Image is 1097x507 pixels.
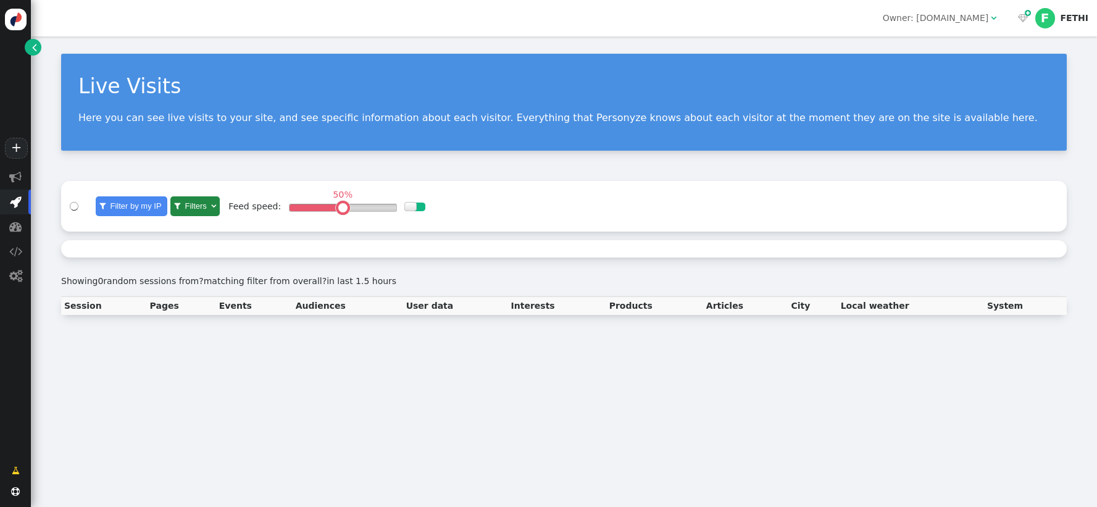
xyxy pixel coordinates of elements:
[5,138,27,159] a: +
[1035,8,1055,28] div: F
[174,202,180,210] span: 
[606,297,703,316] th: Products
[883,12,989,25] div: Owner: [DOMAIN_NAME]
[98,276,103,286] span: 0
[293,297,403,316] th: Audiences
[183,201,209,211] span: Filters
[5,9,27,30] img: logo-icon.svg
[11,487,20,496] span: 
[322,276,327,286] span: ?
[78,71,1049,102] div: Live Visits
[99,202,106,210] span: 
[703,297,788,316] th: Articles
[147,297,216,316] th: Pages
[9,270,22,282] span: 
[61,297,147,316] th: Session
[838,297,984,316] th: Local weather
[170,196,220,216] a:  Filters 
[199,276,203,286] span: ?
[12,464,20,477] span: 
[1018,14,1028,22] span: 
[25,39,41,56] a: 
[10,196,22,208] span: 
[9,171,22,183] span: 
[61,275,1067,288] div: Showing random sessions from matching filter from overall in last 1.5 hours
[984,297,1067,316] th: System
[9,220,22,233] span: 
[216,297,293,316] th: Events
[96,196,167,216] a:  Filter by my IP
[211,202,216,210] span: 
[1060,13,1088,23] div: FETHI
[32,41,37,54] span: 
[508,297,606,316] th: Interests
[1016,12,1030,25] a:  
[788,297,837,316] th: City
[330,190,356,199] div: 50%
[403,297,508,316] th: User data
[991,14,996,22] span: 
[108,201,164,211] span: Filter by my IP
[3,459,28,482] a: 
[9,245,22,258] span: 
[228,200,281,213] div: Feed speed:
[1025,8,1031,19] span: 
[78,112,1049,124] p: Here you can see live visits to your site, and see specific information about each visitor. Every...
